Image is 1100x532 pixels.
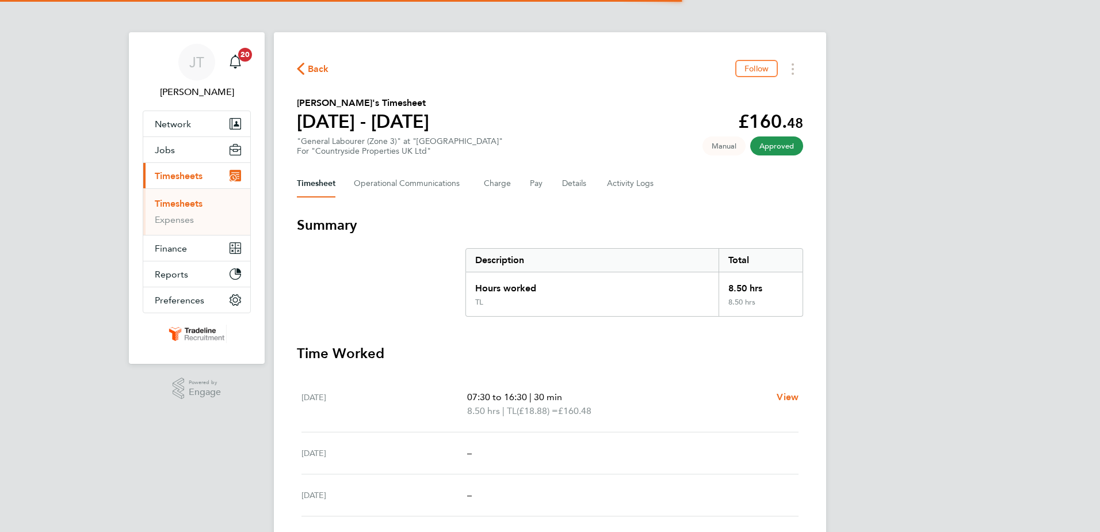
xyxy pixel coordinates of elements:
[143,44,251,99] a: JT[PERSON_NAME]
[155,170,203,181] span: Timesheets
[466,249,719,272] div: Description
[224,44,247,81] a: 20
[297,170,335,197] button: Timesheet
[308,62,329,76] span: Back
[354,170,465,197] button: Operational Communications
[735,60,778,77] button: Follow
[238,48,252,62] span: 20
[502,405,505,416] span: |
[467,392,527,402] span: 07:30 to 16:30
[297,96,429,110] h2: [PERSON_NAME]'s Timesheet
[155,119,191,130] span: Network
[507,404,517,418] span: TL
[607,170,655,197] button: Activity Logs
[297,216,803,234] h3: Summary
[534,392,562,402] span: 30 min
[143,235,250,261] button: Finance
[143,163,250,188] button: Timesheets
[143,325,251,343] a: Go to home page
[143,188,250,235] div: Timesheets
[738,111,803,132] app-decimal: £160.
[297,110,429,133] h1: [DATE] - [DATE]
[467,405,500,416] span: 8.50 hrs
[189,55,204,70] span: JT
[143,85,251,99] span: Jemima Topping
[143,261,250,287] button: Reports
[719,249,803,272] div: Total
[189,387,221,397] span: Engage
[782,60,803,78] button: Timesheets Menu
[465,248,803,317] div: Summary
[558,405,591,416] span: £160.48
[301,446,467,460] div: [DATE]
[466,272,719,298] div: Hours worked
[143,111,250,136] button: Network
[719,298,803,316] div: 8.50 hrs
[143,137,250,162] button: Jobs
[787,115,803,131] span: 48
[189,378,221,387] span: Powered by
[562,170,589,197] button: Details
[173,378,221,400] a: Powered byEngage
[484,170,511,197] button: Charge
[301,390,467,418] div: [DATE]
[777,390,799,404] a: View
[750,136,803,155] span: This timesheet has been approved.
[467,447,472,458] span: –
[155,145,175,155] span: Jobs
[155,269,188,280] span: Reports
[129,32,265,364] nav: Main navigation
[517,405,558,416] span: (£18.88) =
[530,170,544,197] button: Pay
[529,392,532,402] span: |
[475,298,483,307] div: TL
[744,63,769,74] span: Follow
[297,62,329,76] button: Back
[143,287,250,313] button: Preferences
[297,136,503,156] div: "General Labourer (Zone 3)" at "[GEOGRAPHIC_DATA]"
[297,146,503,156] div: For "Countryside Properties UK Ltd"
[155,214,194,225] a: Expenses
[155,243,187,254] span: Finance
[167,325,227,343] img: tradelinerecruitment-logo-retina.png
[301,488,467,502] div: [DATE]
[155,295,204,306] span: Preferences
[702,136,746,155] span: This timesheet was manually created.
[719,272,803,298] div: 8.50 hrs
[155,198,203,209] a: Timesheets
[777,392,799,402] span: View
[467,489,472,500] span: –
[297,344,803,363] h3: Time Worked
